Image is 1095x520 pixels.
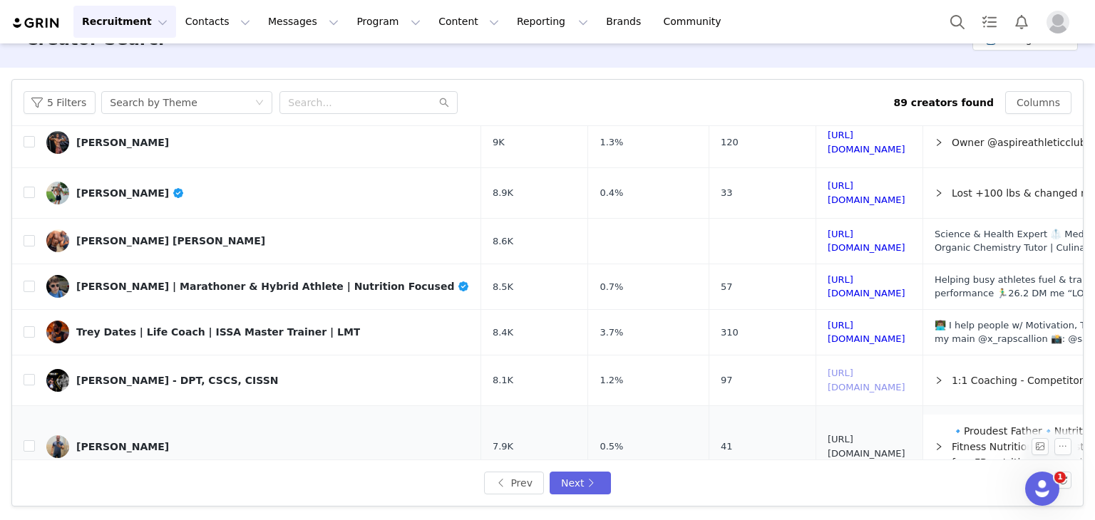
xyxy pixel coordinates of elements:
img: v2 [46,435,69,458]
img: v2 [46,182,69,204]
span: 33 [721,186,733,200]
button: Notifications [1006,6,1037,38]
input: Search... [279,91,458,114]
button: Profile [1038,11,1084,33]
button: Contacts [177,6,259,38]
div: [PERSON_NAME] [PERSON_NAME] [76,235,265,246]
div: 89 creators found [893,95,994,110]
button: 5 Filters [24,91,96,114]
span: 0.7% [600,280,623,294]
a: Trey Dates | Life Coach | ISSA Master Trainer | LMT [46,321,470,343]
div: [PERSON_NAME] [76,137,169,148]
a: [URL][DOMAIN_NAME] [828,274,905,299]
a: [PERSON_NAME] [PERSON_NAME] [46,229,470,252]
img: v2 [46,275,69,298]
span: 1 [1054,472,1066,483]
span: 9K [493,135,505,150]
span: 41 [721,440,733,454]
span: 3.7% [600,326,623,340]
iframe: Intercom live chat [1025,472,1059,506]
img: v2 [46,321,69,343]
a: [PERSON_NAME] [46,435,470,458]
button: Messages [259,6,347,38]
i: icon: right [935,189,943,197]
i: icon: right [935,442,943,451]
span: 57 [721,280,733,294]
div: [PERSON_NAME] [76,441,169,452]
button: Reporting [508,6,597,38]
img: v2 [46,131,69,154]
button: Prev [484,472,544,494]
a: [URL][DOMAIN_NAME] [828,368,905,392]
div: [PERSON_NAME] - DPT, CSCS, CISSN [76,375,279,386]
button: Columns [1005,91,1071,114]
img: v2 [46,369,69,392]
div: Trey Dates | Life Coach | ISSA Master Trainer | LMT [76,326,360,338]
img: placeholder-profile.jpg [1047,11,1069,33]
span: 7.9K [493,440,513,454]
div: [PERSON_NAME] [76,187,185,199]
span: 120 [721,135,739,150]
a: [URL][DOMAIN_NAME] [828,434,905,459]
span: 8.6K [493,234,513,249]
span: 8.4K [493,326,513,340]
span: 8.5K [493,280,513,294]
button: Search [942,6,973,38]
div: [PERSON_NAME] | Marathoner & Hybrid Athlete | Nutrition Focused [76,281,470,292]
a: Brands [597,6,654,38]
button: Recruitment [73,6,176,38]
button: Content [430,6,508,38]
i: icon: right [935,376,943,385]
a: [URL][DOMAIN_NAME] [828,130,905,155]
a: [PERSON_NAME] - DPT, CSCS, CISSN [46,369,470,392]
a: [PERSON_NAME] [46,131,470,154]
div: Search by Theme [110,92,197,113]
img: v2 [46,229,69,252]
a: [PERSON_NAME] | Marathoner & Hybrid Athlete | Nutrition Focused [46,275,470,298]
a: [PERSON_NAME] [46,182,470,204]
span: 8.1K [493,373,513,388]
a: [URL][DOMAIN_NAME] [828,180,905,205]
span: 0.5% [600,440,623,454]
span: 8.9K [493,186,513,200]
a: [URL][DOMAIN_NAME] [828,229,905,254]
a: Community [655,6,736,38]
a: Tasks [974,6,1005,38]
span: 97 [721,373,733,388]
button: Next [550,472,611,494]
i: icon: down [255,98,264,108]
button: Program [348,6,429,38]
img: grin logo [11,16,61,30]
a: [URL][DOMAIN_NAME] [828,320,905,345]
span: 1.2% [600,373,623,388]
span: 0.4% [600,186,623,200]
span: 1.3% [600,135,623,150]
span: 310 [721,326,739,340]
i: icon: right [935,138,943,147]
i: icon: search [439,98,449,108]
